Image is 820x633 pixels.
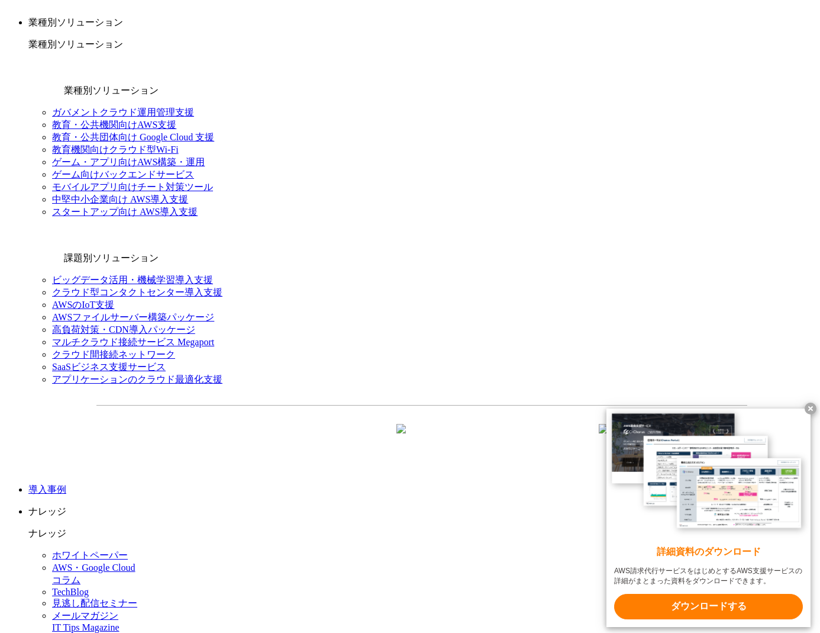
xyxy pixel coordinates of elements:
[586,381,595,416] img: 矢印
[385,381,394,416] img: 矢印
[35,21,118,31] span: 業種別ソリューション
[614,594,803,619] x-t: ダウンロードする
[606,409,811,627] a: 詳細資料のダウンロード AWS請求代行サービスをはじめとするAWS支援サービスの詳細がまとまった資料をダウンロードできます。 ダウンロードする
[215,384,404,413] a: 資料を請求する
[614,545,803,559] x-t: 詳細資料のダウンロード
[614,566,803,586] x-t: AWS請求代行サービスをはじめとするAWS支援サービスの詳細がまとまった資料をダウンロードできます。
[416,384,605,413] a: まずは相談する
[35,190,118,200] span: 課題別ソリューション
